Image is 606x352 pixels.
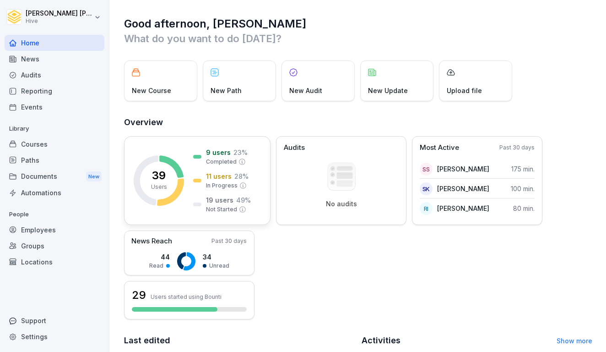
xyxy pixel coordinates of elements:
div: SK [420,182,433,195]
p: 80 min. [513,203,535,213]
p: Library [5,121,104,136]
p: New Path [211,86,242,95]
p: Unread [209,262,229,270]
p: No audits [326,200,357,208]
a: Events [5,99,104,115]
a: Locations [5,254,104,270]
p: Users [151,183,167,191]
p: 49 % [236,195,251,205]
p: 100 min. [511,184,535,193]
p: What do you want to do [DATE]? [124,31,592,46]
a: Groups [5,238,104,254]
p: Hive [26,18,92,24]
a: Reporting [5,83,104,99]
p: 11 users [206,171,232,181]
div: SS [420,163,433,176]
p: Users started using Bounti [151,293,222,300]
h3: 29 [132,287,146,303]
p: [PERSON_NAME] [437,203,489,213]
p: Completed [206,158,237,166]
h1: Good afternoon, [PERSON_NAME] [124,16,592,31]
p: People [5,207,104,222]
p: Audits [284,143,305,153]
p: 28 % [234,171,249,181]
div: Support [5,313,104,329]
p: 175 min. [511,164,535,174]
div: Documents [5,168,104,185]
p: New Update [368,86,408,95]
p: 44 [149,252,170,262]
a: Paths [5,152,104,168]
h2: Last edited [124,334,355,347]
p: 34 [203,252,229,262]
p: New Audit [289,86,322,95]
p: New Course [132,86,171,95]
p: In Progress [206,181,238,190]
div: RI [420,202,433,215]
p: Upload file [447,86,482,95]
h2: Activities [362,334,400,347]
p: [PERSON_NAME] [437,184,489,193]
a: Show more [557,337,592,345]
p: [PERSON_NAME] [PERSON_NAME] [26,10,92,17]
p: Past 30 days [211,237,247,245]
p: Past 30 days [499,143,535,152]
a: Audits [5,67,104,83]
a: Settings [5,329,104,345]
p: 39 [152,170,166,181]
p: Not Started [206,205,237,214]
a: Automations [5,185,104,201]
div: New [86,171,102,182]
a: DocumentsNew [5,168,104,185]
h2: Overview [124,116,592,129]
p: Read [149,262,163,270]
p: News Reach [131,236,172,247]
p: 9 users [206,148,231,157]
a: News [5,51,104,67]
p: 23 % [233,148,248,157]
a: Employees [5,222,104,238]
a: Courses [5,136,104,152]
p: [PERSON_NAME] [437,164,489,174]
a: Home [5,35,104,51]
p: 19 users [206,195,233,205]
p: Most Active [420,143,459,153]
